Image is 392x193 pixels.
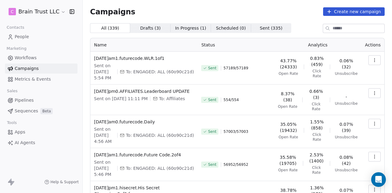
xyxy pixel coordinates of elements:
[208,162,216,167] span: Sent
[308,165,325,175] span: Click Rate
[309,69,325,78] span: Click Rate
[5,74,77,84] a: Metrics & Events
[126,132,194,138] span: To: ENGAGED: ALL (60o90c21d)
[15,140,35,146] span: AI Agents
[335,101,358,106] span: Unsubscribe
[4,86,20,96] span: Sales
[90,7,135,16] span: Campaigns
[274,38,361,52] th: Analytics
[198,38,274,52] th: Status
[11,9,14,15] span: C
[335,168,358,173] span: Unsubscribe
[94,55,194,61] span: [DATE]am1.futurecode.WLR.1of1
[309,132,325,142] span: Click Rate
[94,119,194,125] span: [DATE]am0.futurecode.Daily
[5,32,77,42] a: People
[94,159,115,177] span: Sent on [DATE] 5:46 PM
[44,180,79,184] a: Help & Support
[140,25,161,31] span: Drafts ( 3 )
[7,6,65,17] button: CBrain Trust LLC
[323,7,385,16] button: Create new campaign
[335,58,358,70] span: 0.06% (32)
[94,152,194,158] span: [DATE]am1.futurecode.Future Code.2of4
[4,118,19,127] span: Tools
[278,58,299,70] span: 43.77% (24333)
[279,135,298,140] span: Open Rate
[40,108,53,114] span: Beta
[216,25,246,31] span: Scheduled ( 0 )
[5,138,77,148] a: AI Agents
[15,34,29,40] span: People
[5,64,77,74] a: Campaigns
[309,119,325,131] span: 1.55% (858)
[335,135,358,140] span: Unsubscribe
[278,91,297,103] span: 8.37% (38)
[126,69,194,75] span: To: ENGAGED: ALL (60o90c21d)
[15,129,25,135] span: Apps
[15,76,51,82] span: Metrics & Events
[94,88,194,94] span: [DATE]pm0.AFFILIATES.Leaderboard UPDATE
[94,63,115,81] span: Sent on [DATE] 5:54 PM
[208,66,216,71] span: Sent
[278,154,298,166] span: 35.58% (19705)
[345,94,347,100] span: -
[224,66,248,71] span: 57189 / 57189
[361,38,384,52] th: Actions
[15,65,39,72] span: Campaigns
[278,104,298,109] span: Open Rate
[159,96,185,102] span: To: Affiliates
[51,180,79,184] span: Help & Support
[279,71,298,76] span: Open Rate
[208,129,216,134] span: Sent
[4,44,29,53] span: Marketing
[224,97,239,102] span: 554 / 554
[335,71,358,76] span: Unsubscribe
[309,55,325,67] span: 0.83% (459)
[335,121,358,133] span: 0.07% (39)
[5,95,77,105] a: Pipelines
[15,55,37,61] span: Workflows
[5,127,77,137] a: Apps
[260,25,282,31] span: Sent ( 335 )
[5,106,77,116] a: SequencesBeta
[175,25,206,31] span: In Progress ( 1 )
[90,38,198,52] th: Name
[4,23,27,32] span: Contacts
[15,97,34,104] span: Pipelines
[371,172,386,187] div: Open Intercom Messenger
[308,152,325,164] span: 2.53% (1400)
[208,97,216,102] span: Sent
[18,8,59,16] span: Brain Trust LLC
[126,165,194,171] span: To: ENGAGED: ALL (60o90c21d)
[94,96,148,102] span: Sent on [DATE] 11:11 PM
[307,88,325,100] span: 0.66% (3)
[278,168,298,173] span: Open Rate
[278,121,299,133] span: 35.05% (19432)
[5,53,77,63] a: Workflows
[224,129,248,134] span: 57003 / 57003
[335,154,358,166] span: 0.08% (42)
[15,108,38,114] span: Sequences
[224,162,248,167] span: 56952 / 56952
[307,102,325,111] span: Click Rate
[94,126,115,144] span: Sent on [DATE] 4:56 AM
